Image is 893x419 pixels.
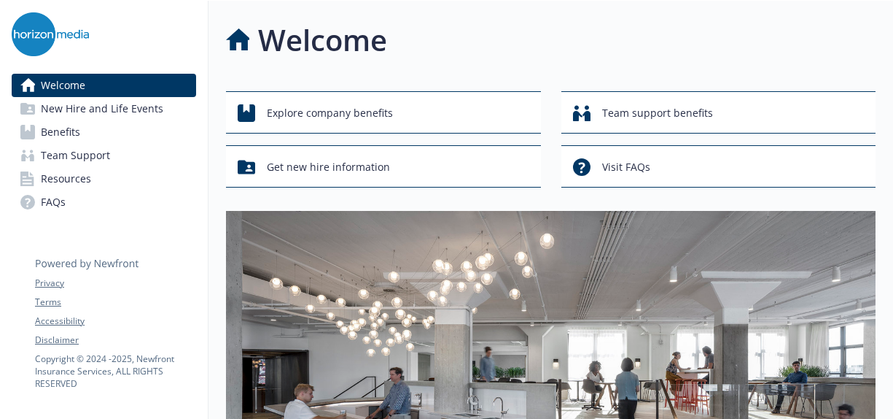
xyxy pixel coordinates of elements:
[258,18,387,62] h1: Welcome
[267,153,390,181] span: Get new hire information
[226,145,541,188] button: Get new hire information
[35,334,195,347] a: Disclaimer
[561,91,876,134] button: Team support benefits
[41,144,110,167] span: Team Support
[35,353,195,390] p: Copyright © 2024 - 2025 , Newfront Insurance Services, ALL RIGHTS RESERVED
[35,296,195,309] a: Terms
[12,74,196,97] a: Welcome
[267,99,393,127] span: Explore company benefits
[561,145,876,188] button: Visit FAQs
[12,144,196,167] a: Team Support
[12,191,196,214] a: FAQs
[602,153,650,181] span: Visit FAQs
[41,191,66,214] span: FAQs
[41,97,163,120] span: New Hire and Life Events
[35,315,195,328] a: Accessibility
[12,120,196,144] a: Benefits
[41,74,85,97] span: Welcome
[41,167,91,191] span: Resources
[226,91,541,134] button: Explore company benefits
[35,277,195,290] a: Privacy
[602,99,713,127] span: Team support benefits
[12,97,196,120] a: New Hire and Life Events
[12,167,196,191] a: Resources
[41,120,80,144] span: Benefits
